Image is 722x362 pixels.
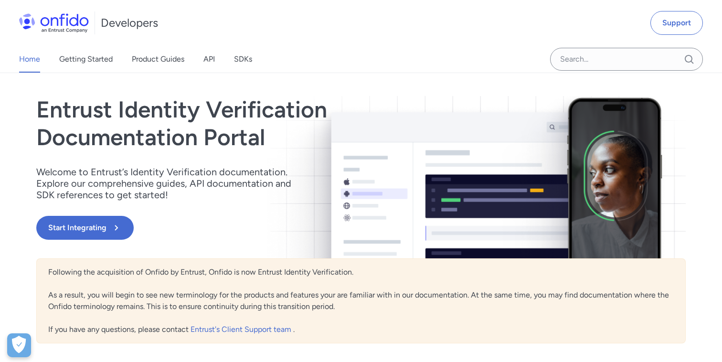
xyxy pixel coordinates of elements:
p: Welcome to Entrust’s Identity Verification documentation. Explore our comprehensive guides, API d... [36,166,304,201]
div: Following the acquisition of Onfido by Entrust, Onfido is now Entrust Identity Verification. As a... [36,258,686,343]
button: Start Integrating [36,216,134,240]
img: Onfido Logo [19,13,89,32]
button: Open Preferences [7,333,31,357]
a: Getting Started [59,46,113,73]
h1: Entrust Identity Verification Documentation Portal [36,96,491,151]
div: Cookie Preferences [7,333,31,357]
a: Support [650,11,703,35]
h1: Developers [101,15,158,31]
a: Entrust's Client Support team [191,325,293,334]
a: API [203,46,215,73]
input: Onfido search input field [550,48,703,71]
a: Home [19,46,40,73]
a: Product Guides [132,46,184,73]
a: Start Integrating [36,216,491,240]
a: SDKs [234,46,252,73]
